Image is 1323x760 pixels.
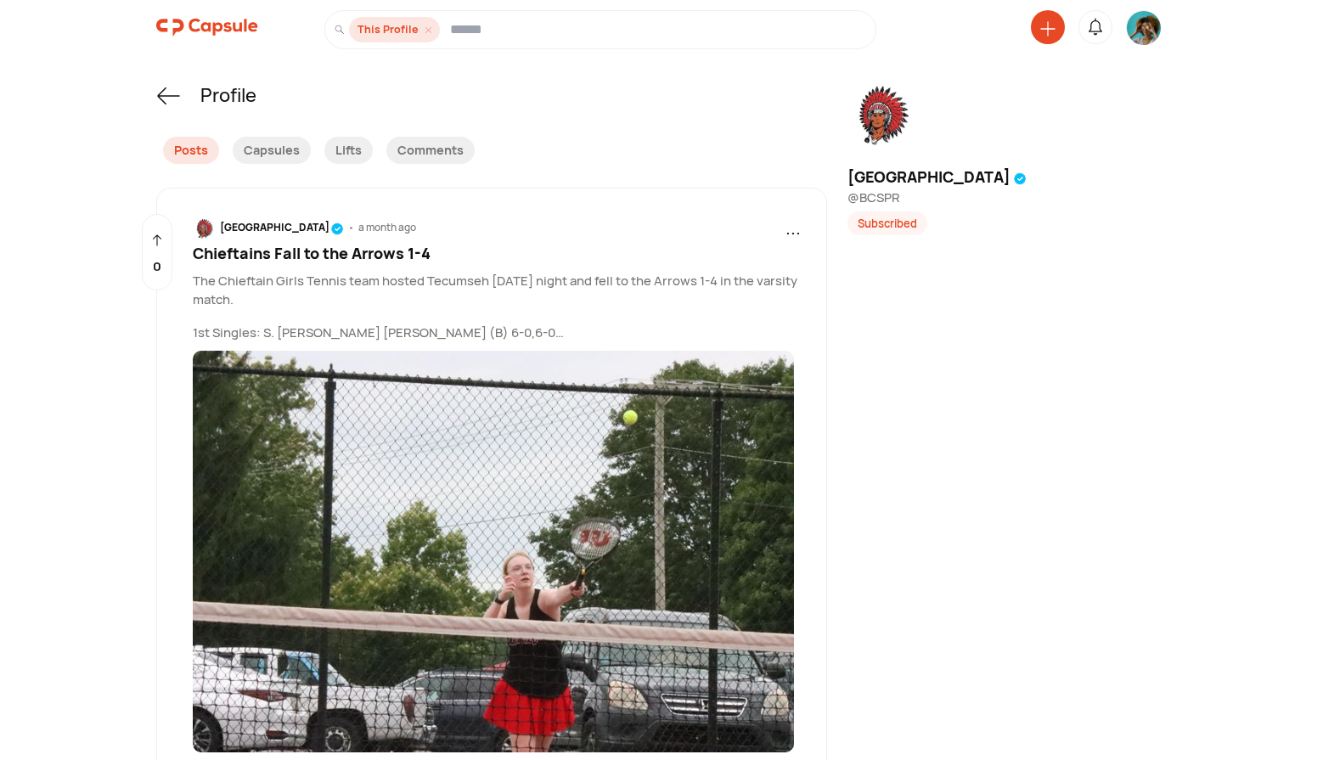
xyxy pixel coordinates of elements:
img: resizeImage [847,82,911,148]
a: logo [156,10,258,49]
div: Posts [163,137,219,164]
img: resizeImage [193,351,794,752]
div: This Profile [349,17,440,43]
span: Chieftains Fall to the Arrows 1-4 [193,243,431,263]
span: ... [785,215,801,240]
button: Subscribed [847,211,927,235]
div: @ BCSPR [847,189,1146,208]
div: Profile [200,82,256,110]
img: resizeImage [193,217,214,239]
div: Comments [386,137,475,164]
p: 1st Singles: S. [PERSON_NAME] [PERSON_NAME] (B) 6-0,6-0 [193,324,801,343]
img: resizeImage [1127,11,1161,45]
div: Lifts [324,137,373,164]
p: 0 [153,257,161,277]
div: [GEOGRAPHIC_DATA] [220,220,344,235]
img: tick [331,222,344,235]
div: Capsules [233,137,311,164]
div: a month ago [358,220,416,235]
img: tick [1014,172,1027,185]
div: [GEOGRAPHIC_DATA] [847,166,1027,189]
img: logo [156,10,258,44]
p: The Chieftain Girls Tennis team hosted Tecumseh [DATE] night and fell to the Arrows 1-4 in the va... [193,272,801,310]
